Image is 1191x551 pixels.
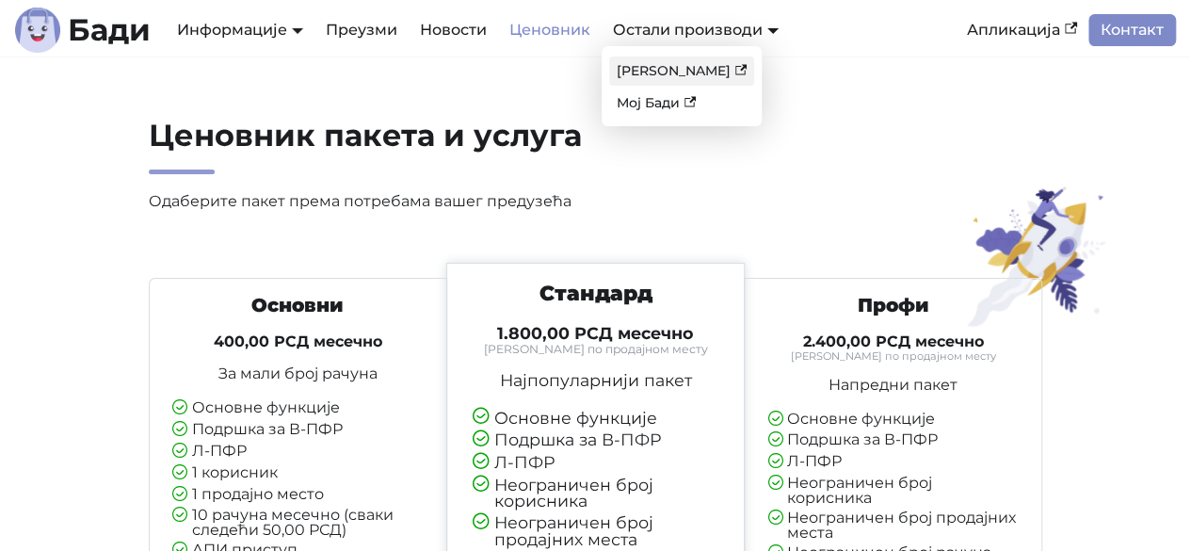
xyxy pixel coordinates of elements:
[767,432,1019,449] li: Подршка за В-ПФР
[149,189,745,214] p: Одаберите пакет према потребама вашег предузећа
[473,410,719,428] li: Основне функције
[956,186,1119,328] img: Ценовник пакета и услуга
[149,117,745,174] h2: Ценовник пакета и услуга
[68,15,151,45] b: Бади
[767,476,1019,506] li: Неограничен број корисника
[473,344,719,355] small: [PERSON_NAME] по продајном месту
[473,323,719,344] h4: 1.800,00 РСД месечно
[172,332,424,351] h4: 400,00 РСД месечно
[314,14,409,46] a: Преузми
[498,14,602,46] a: Ценовник
[1088,14,1176,46] a: Контакт
[172,422,424,439] li: Подршка за В-ПФР
[473,454,719,472] li: Л-ПФР
[172,465,424,482] li: 1 корисник
[177,21,303,39] a: Информације
[767,412,1019,429] li: Основне функције
[172,444,424,461] li: Л-ПФР
[15,8,60,53] img: Лого
[15,8,151,53] a: ЛогоБади
[767,294,1019,317] h3: Профи
[767,351,1019,362] small: [PERSON_NAME] по продајном месту
[767,332,1019,351] h4: 2.400,00 РСД месечно
[956,14,1088,46] a: Апликација
[172,400,424,417] li: Основне функције
[473,281,719,307] h3: Стандард
[767,510,1019,541] li: Неограничен број продајних места
[172,487,424,504] li: 1 продајно место
[409,14,498,46] a: Новости
[473,514,719,547] li: Неограничен број продајних места
[473,477,719,510] li: Неограничен број корисника
[473,431,719,449] li: Подршка за В-ПФР
[172,508,424,538] li: 10 рачуна месечно (сваки следећи 50,00 РСД)
[172,294,424,317] h3: Основни
[767,454,1019,471] li: Л-ПФР
[609,57,754,86] a: [PERSON_NAME]
[172,366,424,381] p: За мали број рачуна
[473,372,719,389] p: Најпопуларнији пакет
[609,89,754,118] a: Мој Бади
[613,21,779,39] a: Остали производи
[767,378,1019,393] p: Напредни пакет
